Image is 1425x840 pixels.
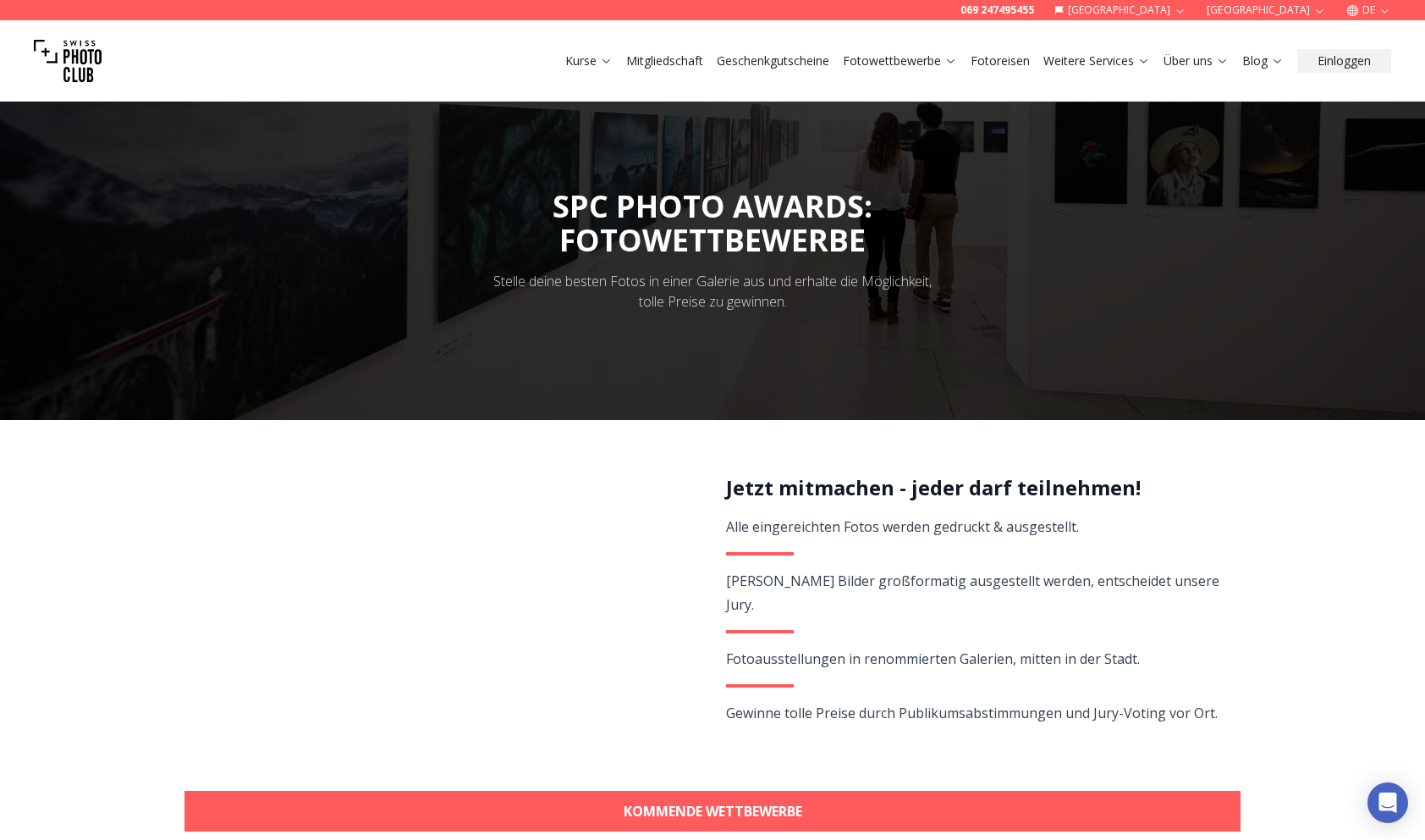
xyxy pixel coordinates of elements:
[558,49,619,73] button: Kurse
[553,224,872,257] div: FOTOWETTBEWERBE
[726,517,1079,536] span: Alle eingereichten Fotos werden gedruckt & ausgestellt.
[553,185,872,257] span: SPC PHOTO AWARDS:
[1367,782,1408,823] div: Open Intercom Messenger
[726,474,1221,501] h2: Jetzt mitmachen - jeder darf teilnehmen!
[1235,49,1290,73] button: Blog
[1242,52,1284,69] a: Blog
[1037,49,1157,73] button: Weitere Services
[726,572,1219,614] span: [PERSON_NAME] Bilder großformatig ausgestellt werden, entscheidet unsere Jury.
[843,52,957,69] a: Fotowettbewerbe
[619,49,710,73] button: Mitgliedschaft
[1297,49,1391,73] button: Einloggen
[184,791,1241,832] a: KOMMENDE WETTBEWERBE
[964,49,1037,73] button: Fotoreisen
[717,52,829,69] a: Geschenkgutscheine
[726,704,1218,722] span: Gewinne tolle Preise durch Publikumsabstimmungen und Jury-Voting vor Ort.
[565,52,613,69] a: Kurse
[726,649,1140,668] span: Fotoausstellungen in renommierten Galerien, mitten in der Stadt.
[34,27,102,95] img: Swiss photo club
[482,271,943,312] div: Stelle deine besten Fotos in einer Galerie aus und erhalte die Möglichkeit, tolle Preise zu gewin...
[1157,49,1235,73] button: Über uns
[971,52,1030,69] a: Fotoreisen
[626,52,703,69] a: Mitgliedschaft
[710,49,836,73] button: Geschenkgutscheine
[1164,52,1229,69] a: Über uns
[1043,52,1150,69] a: Weitere Services
[836,49,964,73] button: Fotowettbewerbe
[960,3,1034,17] a: 069 247495455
